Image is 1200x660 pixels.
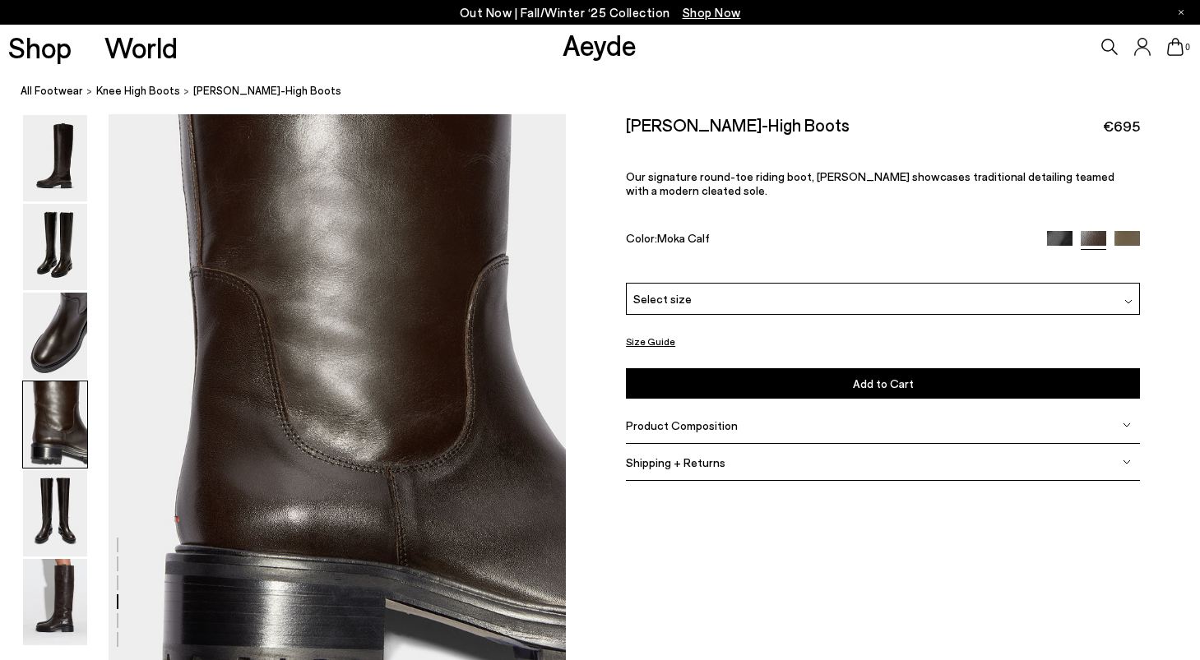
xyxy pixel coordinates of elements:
[853,376,914,390] span: Add to Cart
[23,381,87,468] img: Henry Knee-High Boots - Image 4
[626,418,738,432] span: Product Composition
[626,368,1140,399] button: Add to Cart
[96,82,180,99] a: knee high boots
[21,69,1200,114] nav: breadcrumb
[21,82,83,99] a: All Footwear
[626,331,675,352] button: Size Guide
[23,204,87,290] img: Henry Knee-High Boots - Image 2
[1124,298,1133,306] img: svg%3E
[23,115,87,201] img: Henry Knee-High Boots - Image 1
[1103,116,1140,136] span: €695
[683,5,741,20] span: Navigate to /collections/new-in
[1167,38,1184,56] a: 0
[23,559,87,645] img: Henry Knee-High Boots - Image 6
[1123,421,1131,429] img: svg%3E
[193,82,341,99] span: [PERSON_NAME]-High Boots
[563,27,637,62] a: Aeyde
[626,455,725,469] span: Shipping + Returns
[1123,458,1131,466] img: svg%3E
[626,169,1140,197] p: Our signature round-toe riding boot, [PERSON_NAME] showcases traditional detailing teamed with a ...
[8,33,72,62] a: Shop
[96,84,180,97] span: knee high boots
[460,2,741,23] p: Out Now | Fall/Winter ‘25 Collection
[626,231,1031,250] div: Color:
[657,231,710,245] span: Moka Calf
[23,293,87,379] img: Henry Knee-High Boots - Image 3
[104,33,178,62] a: World
[23,470,87,556] img: Henry Knee-High Boots - Image 5
[633,290,692,307] span: Select size
[1184,43,1192,52] span: 0
[626,114,850,135] h2: [PERSON_NAME]-High Boots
